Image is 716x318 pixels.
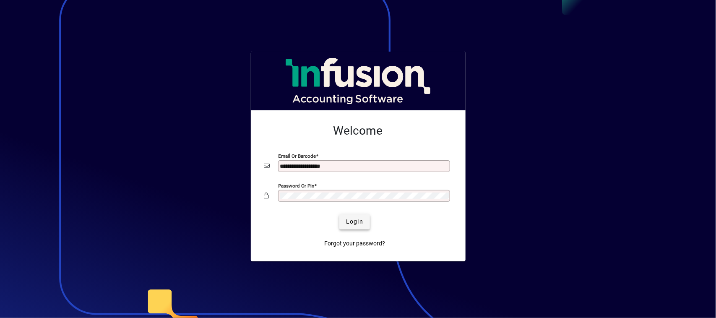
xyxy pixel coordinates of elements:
mat-label: Password or Pin [279,182,315,188]
h2: Welcome [264,124,452,138]
mat-label: Email or Barcode [279,153,316,159]
button: Login [339,214,370,229]
a: Forgot your password? [321,236,388,251]
span: Forgot your password? [324,239,385,248]
span: Login [346,217,363,226]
